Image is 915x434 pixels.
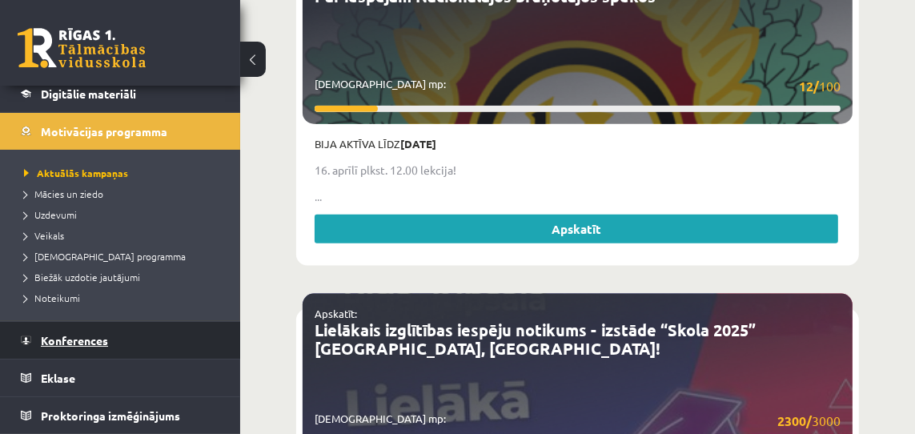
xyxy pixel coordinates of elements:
span: Aktuālās kampaņas [24,167,128,179]
a: Uzdevumi [24,207,224,222]
span: Eklase [41,371,75,385]
a: Noteikumi [24,291,224,305]
strong: 12/ [799,78,819,94]
a: Lielākais izglītības iespēju notikums - izstāde “Skola 2025” [GEOGRAPHIC_DATA], [GEOGRAPHIC_DATA]! [315,319,756,359]
p: ... [315,188,841,205]
a: Motivācijas programma [21,113,220,150]
a: Proktoringa izmēģinājums [21,397,220,434]
a: Aktuālās kampaņas [24,166,224,180]
span: 100 [799,76,841,96]
span: Biežāk uzdotie jautājumi [24,271,140,283]
a: Rīgas 1. Tālmācības vidusskola [18,28,146,68]
a: Eklase [21,360,220,396]
strong: 2300/ [777,412,812,429]
span: Noteikumi [24,291,80,304]
span: Digitālie materiāli [41,86,136,101]
a: Apskatīt [315,215,838,243]
a: Konferences [21,322,220,359]
a: Apskatīt: [315,307,357,320]
a: Mācies un ziedo [24,187,224,201]
span: Veikals [24,229,64,242]
span: Konferences [41,333,108,348]
a: Veikals [24,228,224,243]
span: Uzdevumi [24,208,77,221]
span: 3000 [777,411,841,431]
p: [DEMOGRAPHIC_DATA] mp: [315,411,841,431]
span: Proktoringa izmēģinājums [41,408,180,423]
span: Mācies un ziedo [24,187,103,200]
span: [DEMOGRAPHIC_DATA] programma [24,250,186,263]
strong: [DATE] [400,137,436,151]
a: [DEMOGRAPHIC_DATA] programma [24,249,224,263]
p: [DEMOGRAPHIC_DATA] mp: [315,76,841,96]
strong: 16. aprīlī plkst. 12.00 lekcija! [315,163,456,177]
a: Digitālie materiāli [21,75,220,112]
a: Biežāk uzdotie jautājumi [24,270,224,284]
p: Bija aktīva līdz [315,136,841,152]
span: Motivācijas programma [41,124,167,139]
